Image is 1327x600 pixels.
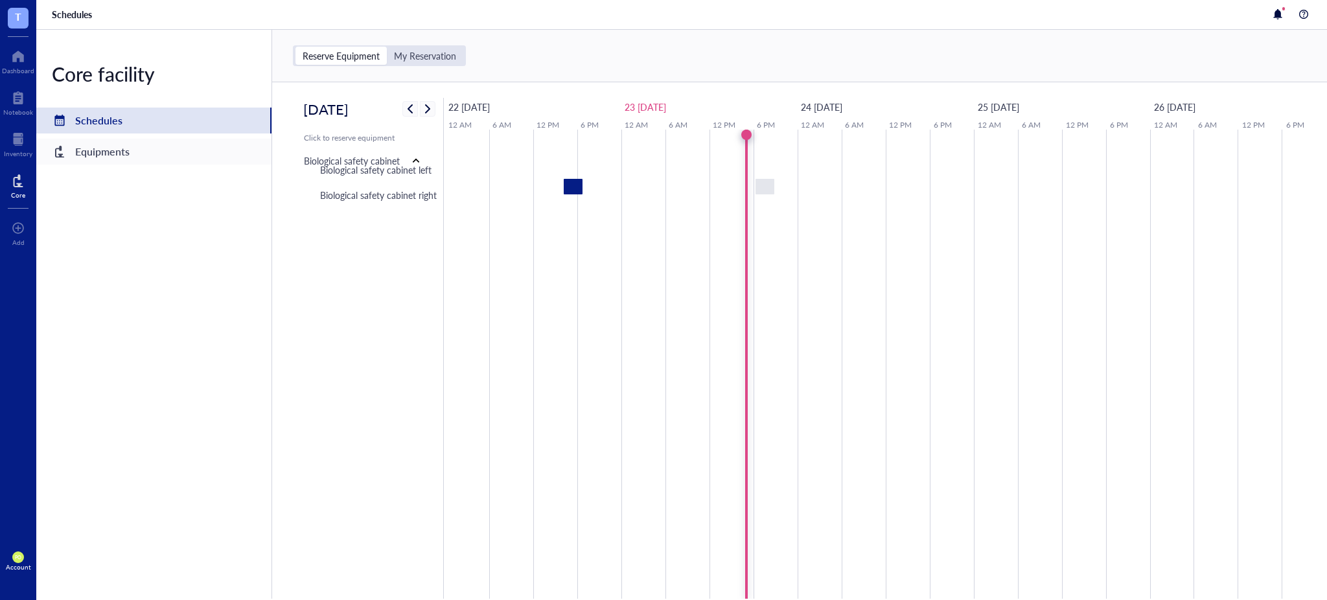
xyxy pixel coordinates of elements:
a: Inventory [4,129,32,157]
a: 6 PM [1283,117,1308,133]
a: September 22, 2025 [445,97,493,117]
a: 6 PM [930,117,955,133]
a: Equipments [36,139,271,165]
a: September 26, 2025 [1151,97,1199,117]
a: 6 PM [1107,117,1131,133]
span: T [15,8,21,25]
a: 6 AM [489,117,514,133]
a: Schedules [52,8,95,20]
a: 12 AM [798,117,827,133]
div: Equipments [75,143,130,161]
a: 12 PM [886,117,915,133]
div: Inventory [4,150,32,157]
div: Schedules [75,111,122,130]
button: Previous week [402,101,418,117]
div: My Reservation [387,47,463,65]
a: 6 AM [842,117,867,133]
div: Click to reserve equipment [304,132,424,144]
div: Biological safety cabinet right [320,188,437,202]
div: Add [12,238,25,246]
a: September 24, 2025 [798,97,846,117]
a: 12 AM [975,117,1004,133]
a: Schedules [36,108,271,133]
div: Biological safety cabinet [304,154,400,168]
a: Dashboard [2,46,34,75]
a: 6 PM [754,117,778,133]
div: Core [11,191,25,199]
a: 12 PM [533,117,562,133]
a: 6 PM [577,117,602,133]
div: Reserve Equipment [303,50,380,62]
div: Dashboard [2,67,34,75]
div: Biological safety cabinet left [320,163,432,177]
a: 12 PM [1063,117,1092,133]
a: September 23, 2025 [621,97,669,117]
a: 12 PM [710,117,739,133]
button: Next week [420,101,435,117]
a: 12 AM [1151,117,1181,133]
div: Notebook [3,108,33,116]
a: Notebook [3,87,33,116]
a: Core [11,170,25,199]
a: 6 AM [665,117,691,133]
div: segmented control [293,45,466,66]
a: 6 AM [1019,117,1044,133]
a: 12 AM [445,117,475,133]
div: My Reservation [394,50,456,62]
a: 12 PM [1239,117,1268,133]
div: Reserve Equipment [295,47,387,65]
div: Core facility [36,61,271,87]
div: Account [6,563,31,571]
a: September 25, 2025 [975,97,1022,117]
h2: [DATE] [303,98,349,120]
a: 12 AM [621,117,651,133]
a: 6 AM [1195,117,1220,133]
span: PO [15,555,21,560]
